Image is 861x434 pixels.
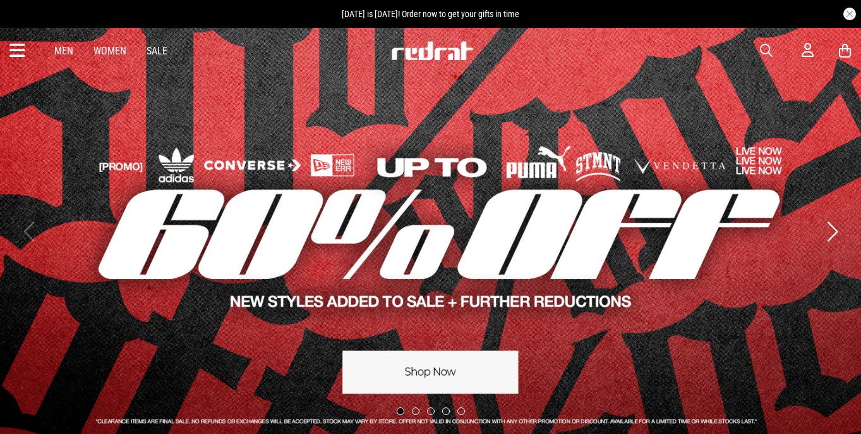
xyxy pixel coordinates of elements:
[824,218,841,245] button: Next slide
[342,9,519,19] span: [DATE] is [DATE]! Order now to get your gifts in time
[390,41,474,60] img: Redrat logo
[54,45,73,57] a: Men
[93,45,126,57] a: Women
[147,45,167,57] a: Sale
[20,218,37,245] button: Previous slide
